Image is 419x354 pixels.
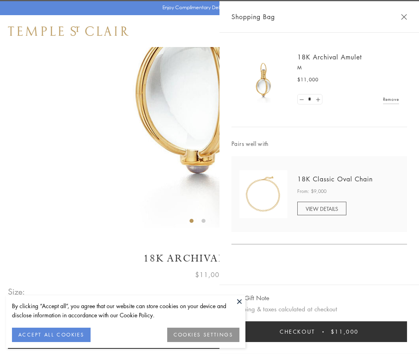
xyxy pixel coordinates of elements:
[280,327,315,336] span: Checkout
[239,170,287,218] img: N88865-OV18
[306,205,338,212] span: VIEW DETAILS
[162,4,253,12] p: Enjoy Complimentary Delivery & Returns
[231,12,275,22] span: Shopping Bag
[314,94,322,104] a: Set quantity to 2
[297,64,399,72] p: M
[297,187,326,195] span: From: $9,000
[195,269,224,280] span: $11,000
[239,56,287,104] img: 18K Archival Amulet
[12,301,239,320] div: By clicking “Accept all”, you agree that our website can store cookies on your device and disclos...
[231,321,407,342] button: Checkout $11,000
[297,53,362,61] a: 18K Archival Amulet
[167,328,239,342] button: COOKIES SETTINGS
[297,175,373,183] a: 18K Classic Oval Chain
[331,327,359,336] span: $11,000
[231,304,407,314] p: Shipping & taxes calculated at checkout
[8,285,26,298] span: Size:
[383,95,399,104] a: Remove
[401,14,407,20] button: Close Shopping Bag
[231,293,269,303] button: Add Gift Note
[297,76,318,84] span: $11,000
[12,328,91,342] button: ACCEPT ALL COOKIES
[298,94,306,104] a: Set quantity to 0
[8,252,411,265] h1: 18K Archival Amulet
[231,139,407,148] span: Pairs well with
[8,26,128,36] img: Temple St. Clair
[297,202,346,215] a: VIEW DETAILS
